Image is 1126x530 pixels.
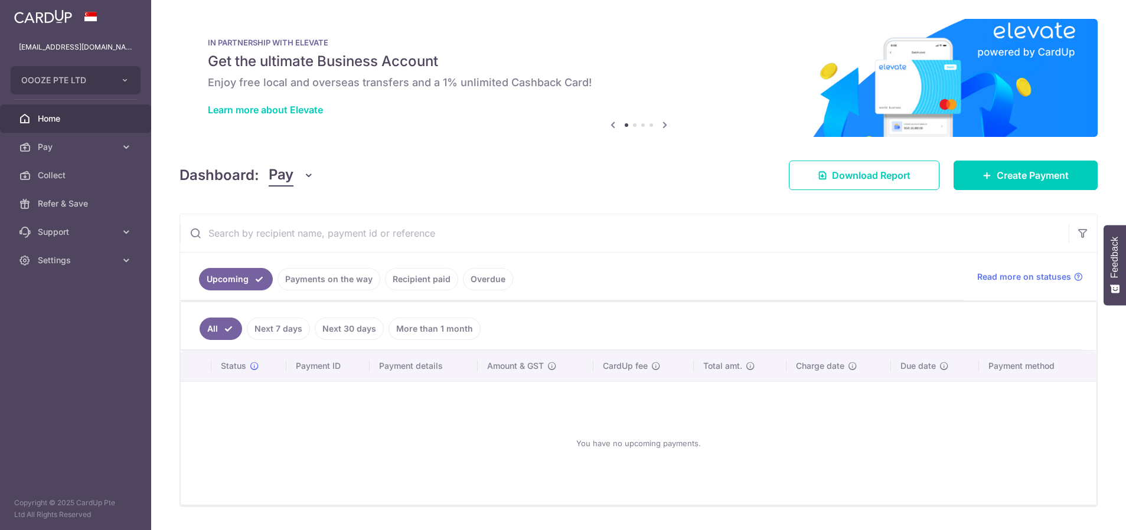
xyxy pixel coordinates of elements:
[389,318,481,340] a: More than 1 month
[38,198,116,210] span: Refer & Save
[21,74,109,86] span: OOOZE PTE LTD
[487,360,544,372] span: Amount & GST
[208,52,1069,71] h5: Get the ultimate Business Account
[603,360,648,372] span: CardUp fee
[789,161,939,190] a: Download Report
[208,38,1069,47] p: IN PARTNERSHIP WITH ELEVATE
[11,66,141,94] button: OOOZE PTE LTD
[200,318,242,340] a: All
[38,169,116,181] span: Collect
[1104,225,1126,305] button: Feedback - Show survey
[269,164,293,187] span: Pay
[703,360,742,372] span: Total amt.
[208,104,323,116] a: Learn more about Elevate
[38,226,116,238] span: Support
[954,161,1098,190] a: Create Payment
[370,351,478,381] th: Payment details
[221,360,246,372] span: Status
[1109,237,1120,278] span: Feedback
[977,271,1071,283] span: Read more on statuses
[179,165,259,186] h4: Dashboard:
[38,254,116,266] span: Settings
[38,113,116,125] span: Home
[997,168,1069,182] span: Create Payment
[796,360,844,372] span: Charge date
[179,19,1098,137] img: Renovation banner
[208,76,1069,90] h6: Enjoy free local and overseas transfers and a 1% unlimited Cashback Card!
[14,9,72,24] img: CardUp
[979,351,1096,381] th: Payment method
[247,318,310,340] a: Next 7 days
[38,141,116,153] span: Pay
[286,351,370,381] th: Payment ID
[199,268,273,290] a: Upcoming
[278,268,380,290] a: Payments on the way
[180,214,1069,252] input: Search by recipient name, payment id or reference
[900,360,936,372] span: Due date
[269,164,314,187] button: Pay
[977,271,1083,283] a: Read more on statuses
[463,268,513,290] a: Overdue
[385,268,458,290] a: Recipient paid
[832,168,910,182] span: Download Report
[195,391,1082,495] div: You have no upcoming payments.
[19,41,132,53] p: [EMAIL_ADDRESS][DOMAIN_NAME]
[315,318,384,340] a: Next 30 days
